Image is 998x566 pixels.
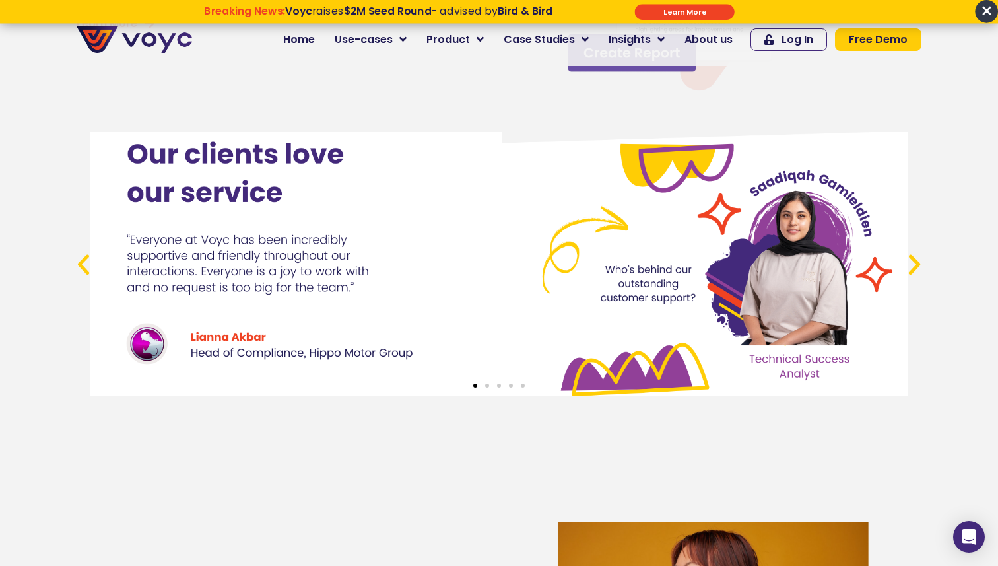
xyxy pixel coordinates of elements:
[953,521,985,553] div: Open Intercom Messenger
[77,26,192,53] img: voyc-full-logo
[152,5,605,30] div: Breaking News: Voyc raises $2M Seed Round - advised by Bird & Bird
[416,26,494,53] a: Product
[90,132,908,396] div: 1 / 5
[204,3,285,18] strong: Breaking News:
[285,3,552,18] span: raises - advised by
[285,3,312,18] strong: Voyc
[497,384,501,388] span: Go to slide 3
[849,34,908,45] span: Free Demo
[485,384,489,388] span: Go to slide 2
[494,26,599,53] a: Case Studies
[635,4,735,20] div: Submit
[283,32,315,48] span: Home
[344,3,432,18] strong: $2M Seed Round
[175,53,208,68] span: Phone
[498,3,552,18] strong: Bird & Bird
[599,26,675,53] a: Insights
[684,32,733,48] span: About us
[70,409,928,444] iframe: Customer reviews powered by Trustpilot
[901,250,928,277] div: Next slide
[335,32,393,48] span: Use-cases
[273,26,325,53] a: Home
[750,28,827,51] a: Log In
[426,32,470,48] span: Product
[521,384,525,388] span: Go to slide 5
[675,26,743,53] a: About us
[90,132,908,396] div: Slides
[504,32,575,48] span: Case Studies
[70,250,97,277] div: Previous slide
[272,275,334,288] a: Privacy Policy
[325,26,416,53] a: Use-cases
[609,32,651,48] span: Insights
[473,384,477,388] span: Go to slide 1
[509,384,513,388] span: Go to slide 4
[782,34,813,45] span: Log In
[835,28,921,51] a: Free Demo
[175,107,220,122] span: Job title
